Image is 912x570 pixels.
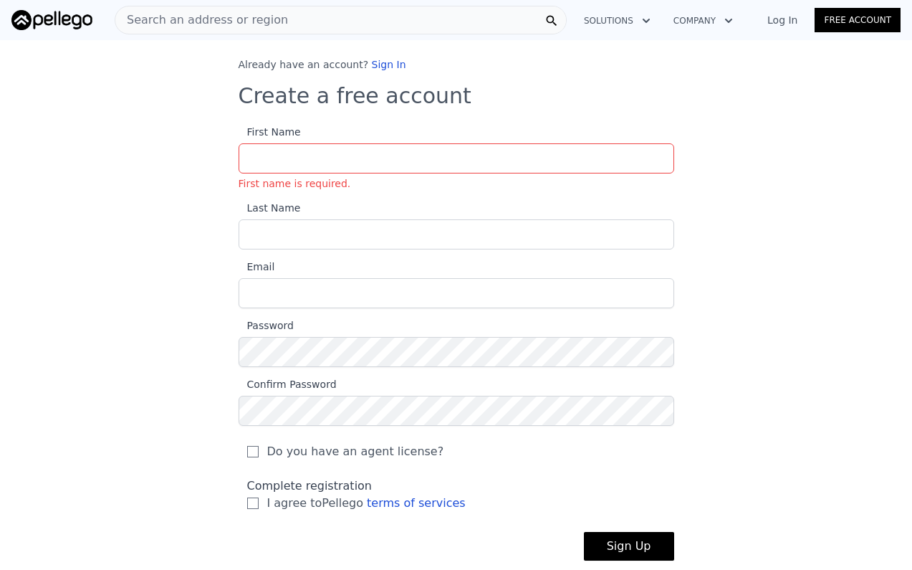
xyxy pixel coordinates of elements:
[239,261,275,272] span: Email
[239,219,674,250] input: Last Name
[239,176,674,191] div: First name is required.
[815,8,901,32] a: Free Account
[239,320,294,331] span: Password
[239,278,674,308] input: Email
[239,83,674,109] h3: Create a free account
[239,396,674,426] input: Confirm Password
[367,496,466,510] a: terms of services
[239,337,674,367] input: Password
[584,532,674,561] button: Sign Up
[662,8,744,34] button: Company
[239,202,301,214] span: Last Name
[267,495,466,512] span: I agree to Pellego
[267,443,444,460] span: Do you have an agent license?
[247,446,259,457] input: Do you have an agent license?
[247,479,373,493] span: Complete registration
[11,10,92,30] img: Pellego
[239,143,674,174] input: First NameFirst name is required.
[239,379,337,390] span: Confirm Password
[372,59,406,70] a: Sign In
[239,57,674,72] div: Already have an account?
[572,8,662,34] button: Solutions
[750,13,815,27] a: Log In
[239,126,301,138] span: First Name
[247,498,259,509] input: I agree toPellego terms of services
[115,11,288,29] span: Search an address or region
